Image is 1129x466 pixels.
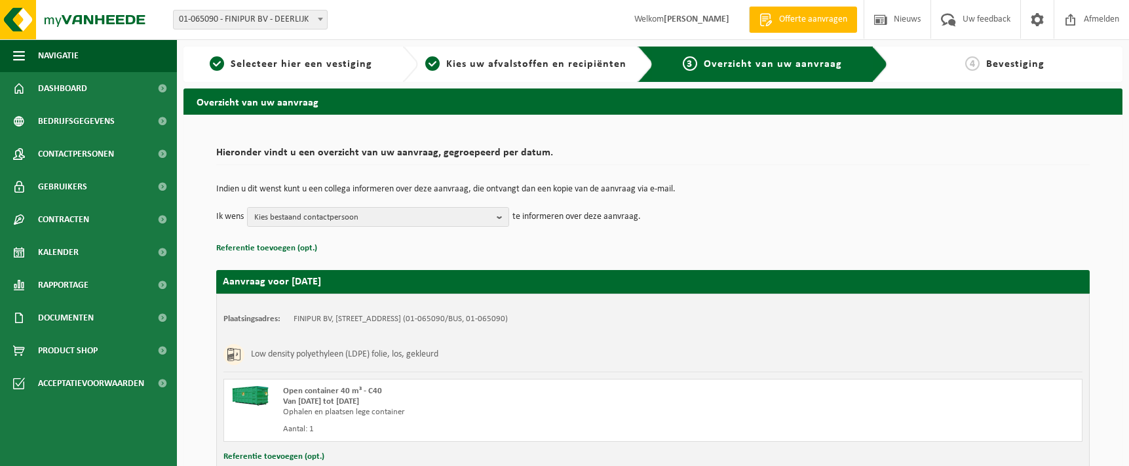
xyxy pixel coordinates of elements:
span: Overzicht van uw aanvraag [704,59,842,69]
span: Product Shop [38,334,98,367]
td: FINIPUR BV, [STREET_ADDRESS] (01-065090/BUS, 01-065090) [294,314,508,324]
strong: Plaatsingsadres: [223,315,280,323]
span: Kies uw afvalstoffen en recipiënten [446,59,626,69]
span: Kalender [38,236,79,269]
a: 2Kies uw afvalstoffen en recipiënten [425,56,626,72]
span: 01-065090 - FINIPUR BV - DEERLIJK [173,10,328,29]
span: Navigatie [38,39,79,72]
strong: Aanvraag voor [DATE] [223,277,321,287]
h2: Hieronder vindt u een overzicht van uw aanvraag, gegroepeerd per datum. [216,147,1090,165]
span: Offerte aanvragen [776,13,851,26]
a: Offerte aanvragen [749,7,857,33]
p: Ik wens [216,207,244,227]
p: Indien u dit wenst kunt u een collega informeren over deze aanvraag, die ontvangt dan een kopie v... [216,185,1090,194]
button: Referentie toevoegen (opt.) [216,240,317,257]
span: 01-065090 - FINIPUR BV - DEERLIJK [174,10,327,29]
span: Documenten [38,301,94,334]
span: Selecteer hier een vestiging [231,59,372,69]
span: Bedrijfsgegevens [38,105,115,138]
h3: Low density polyethyleen (LDPE) folie, los, gekleurd [251,344,438,365]
span: Gebruikers [38,170,87,203]
div: Ophalen en plaatsen lege container [283,407,706,417]
span: Kies bestaand contactpersoon [254,208,491,227]
strong: [PERSON_NAME] [664,14,729,24]
span: 3 [683,56,697,71]
h2: Overzicht van uw aanvraag [183,88,1122,114]
span: Bevestiging [986,59,1044,69]
span: Contactpersonen [38,138,114,170]
span: Contracten [38,203,89,236]
button: Referentie toevoegen (opt.) [223,448,324,465]
div: Aantal: 1 [283,424,706,435]
span: 1 [210,56,224,71]
span: Open container 40 m³ - C40 [283,387,382,395]
strong: Van [DATE] tot [DATE] [283,397,359,406]
span: 2 [425,56,440,71]
button: Kies bestaand contactpersoon [247,207,509,227]
span: 4 [965,56,980,71]
span: Dashboard [38,72,87,105]
span: Rapportage [38,269,88,301]
img: HK-XC-40-GN-00.png [231,386,270,406]
a: 1Selecteer hier een vestiging [190,56,392,72]
p: te informeren over deze aanvraag. [512,207,641,227]
span: Acceptatievoorwaarden [38,367,144,400]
